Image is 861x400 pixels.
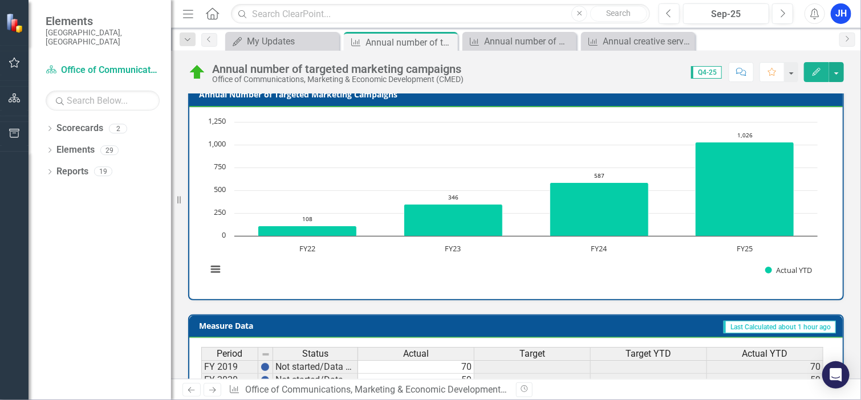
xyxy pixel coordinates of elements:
[358,360,474,374] td: 70
[94,167,112,177] div: 19
[217,349,243,359] span: Period
[199,90,837,99] h3: Annual Number of Targeted Marketing Campaigns
[46,14,160,28] span: Elements
[724,321,836,333] span: Last Calculated about 1 hour ago
[261,375,270,385] img: BgCOk07PiH71IgAAAABJRU5ErkJggg==
[56,122,103,135] a: Scorecards
[737,131,753,139] text: 1,026
[46,28,160,47] small: [GEOGRAPHIC_DATA], [GEOGRAPHIC_DATA]
[445,243,461,254] text: FY23
[261,350,270,359] img: 8DAGhfEEPCf229AAAAAElFTkSuQmCC
[46,91,160,111] input: Search Below...
[56,165,88,178] a: Reports
[519,349,545,359] span: Target
[742,349,788,359] span: Actual YTD
[584,34,692,48] a: Annual creative services hours
[687,7,765,21] div: Sep-25
[214,184,226,194] text: 500
[201,360,258,374] td: FY 2019
[626,349,672,359] span: Target YTD
[403,349,429,359] span: Actual
[831,3,851,24] button: JH
[208,262,224,277] button: View chart menu, Chart
[590,6,647,22] button: Search
[822,361,850,389] div: Open Intercom Messenger
[214,161,226,172] text: 750
[201,116,823,287] svg: Interactive chart
[404,204,503,236] path: FY23, 346. Actual YTD.
[484,34,574,48] div: Annual number of multi media projects (video & internet)
[683,3,769,24] button: Sep-25
[358,374,474,387] td: 59
[188,63,206,81] img: On Track (80% or higher)
[465,34,574,48] a: Annual number of multi media projects (video & internet)
[591,243,607,254] text: FY24
[273,374,358,387] td: Not started/Data not yet available
[691,66,722,79] span: Q4-25
[212,63,464,75] div: Annual number of targeted marketing campaigns
[214,207,226,217] text: 250
[707,374,823,387] td: 59
[228,34,336,48] a: My Updates
[247,34,336,48] div: My Updates
[208,116,226,126] text: 1,250
[302,349,328,359] span: Status
[231,4,650,24] input: Search ClearPoint...
[199,321,405,330] h3: Measure Data
[212,75,464,84] div: Office of Communications, Marketing & Economic Development (CMED)
[603,34,692,48] div: Annual creative services hours
[594,172,604,179] text: 587
[258,226,357,236] path: FY22, 108. Actual YTD.
[46,64,160,77] a: Office of Communications, Marketing & Economic Development (CMED)
[261,362,270,372] img: BgCOk07PiH71IgAAAABJRU5ErkJggg==
[109,124,127,133] div: 2
[607,9,631,18] span: Search
[550,182,649,236] path: FY24, 587. Actual YTD.
[299,243,315,254] text: FY22
[448,193,458,201] text: 346
[696,142,794,236] path: FY25, 1,026. Actual YTD.
[737,243,753,254] text: FY25
[201,116,831,287] div: Chart. Highcharts interactive chart.
[6,13,26,32] img: ClearPoint Strategy
[707,360,823,374] td: 70
[100,145,119,155] div: 29
[245,384,534,395] a: Office of Communications, Marketing & Economic Development (CMED)
[765,265,813,275] button: Show Actual YTD
[273,360,358,374] td: Not started/Data not yet available
[208,138,226,149] text: 1,000
[56,144,95,157] a: Elements
[229,383,507,397] div: » »
[201,374,258,387] td: FY 2020
[365,35,455,50] div: Annual number of targeted marketing campaigns
[222,230,226,240] text: 0
[302,215,312,223] text: 108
